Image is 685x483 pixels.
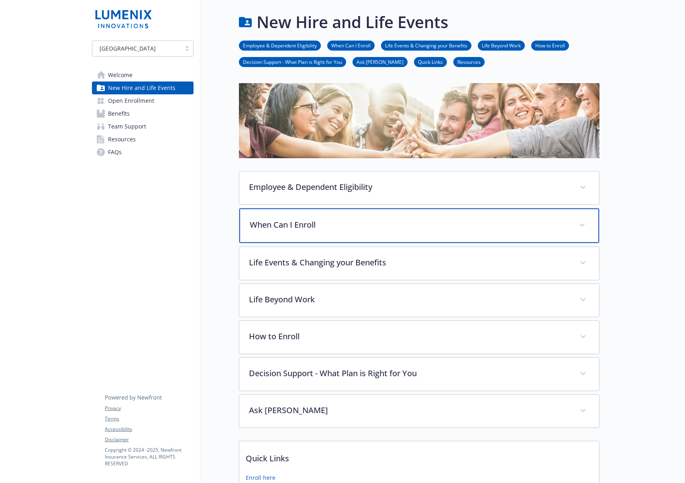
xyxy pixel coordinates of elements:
span: Team Support [108,120,146,133]
a: Open Enrollment [92,94,194,107]
p: Employee & Dependent Eligibility [249,181,570,193]
a: Life Beyond Work [478,41,525,49]
a: Team Support [92,120,194,133]
span: New Hire and Life Events [108,82,175,94]
span: Resources [108,133,136,146]
span: [GEOGRAPHIC_DATA] [96,44,177,53]
p: Life Events & Changing your Benefits [249,257,570,269]
p: How to Enroll [249,330,570,342]
h1: New Hire and Life Events [257,10,448,34]
a: Privacy [105,405,193,412]
a: Benefits [92,107,194,120]
span: Welcome [108,69,133,82]
span: Open Enrollment [108,94,154,107]
a: Welcome [92,69,194,82]
div: Employee & Dependent Eligibility [239,171,599,204]
p: Quick Links [239,441,599,471]
a: Disclaimer [105,436,193,443]
p: Ask [PERSON_NAME] [249,404,570,416]
a: Decision Support - What Plan is Right for You [239,58,346,65]
p: Life Beyond Work [249,293,570,306]
a: Ask [PERSON_NAME] [353,58,408,65]
a: Life Events & Changing your Benefits [381,41,471,49]
a: How to Enroll [531,41,569,49]
a: Accessibility [105,426,193,433]
div: Life Beyond Work [239,284,599,317]
a: Enroll here [246,473,275,482]
span: FAQs [108,146,122,159]
a: Terms [105,415,193,422]
a: Resources [92,133,194,146]
span: [GEOGRAPHIC_DATA] [100,44,156,53]
p: Copyright © 2024 - 2025 , Newfront Insurance Services, ALL RIGHTS RESERVED [105,446,193,467]
div: How to Enroll [239,321,599,354]
a: FAQs [92,146,194,159]
a: New Hire and Life Events [92,82,194,94]
span: Benefits [108,107,130,120]
img: new hire page banner [239,83,599,158]
div: Ask [PERSON_NAME] [239,395,599,428]
p: When Can I Enroll [250,219,569,231]
a: Resources [453,58,485,65]
div: When Can I Enroll [239,208,599,243]
a: When Can I Enroll [327,41,375,49]
div: Life Events & Changing your Benefits [239,247,599,280]
p: Decision Support - What Plan is Right for You [249,367,570,379]
a: Quick Links [414,58,447,65]
a: Employee & Dependent Eligibility [239,41,321,49]
div: Decision Support - What Plan is Right for You [239,358,599,391]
